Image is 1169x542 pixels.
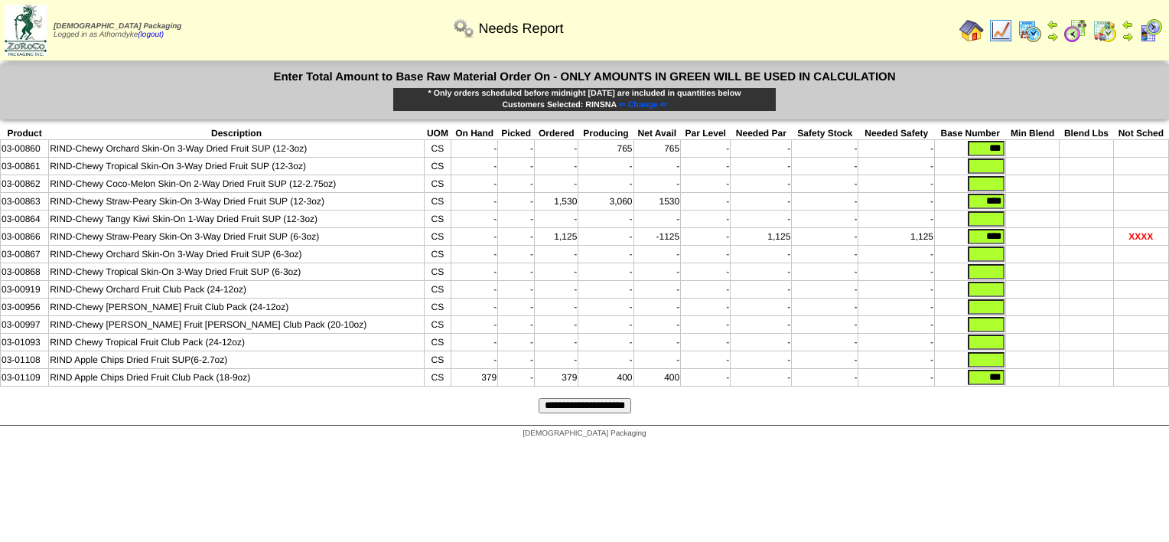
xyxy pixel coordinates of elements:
td: - [578,281,633,299]
td: - [858,211,935,228]
td: - [451,158,498,175]
th: Picked [498,127,535,140]
img: calendarinout.gif [1092,18,1117,43]
td: - [633,281,681,299]
td: CS [424,351,451,369]
td: RIND Apple Chips Dried Fruit Club Pack (18-9oz) [49,369,425,387]
td: 400 [633,369,681,387]
td: 3,060 [578,193,633,211]
td: 03-01109 [1,369,49,387]
td: - [535,140,578,158]
th: Not Sched [1113,127,1168,140]
td: 379 [535,369,578,387]
td: - [451,351,498,369]
td: CS [424,246,451,263]
td: - [451,211,498,228]
td: - [731,211,792,228]
td: - [578,158,633,175]
td: - [498,369,535,387]
td: CS [424,193,451,211]
td: RIND-Chewy [PERSON_NAME] Fruit Club Pack (24-12oz) [49,299,425,316]
td: - [858,175,935,193]
td: - [633,263,681,281]
td: RIND-Chewy [PERSON_NAME] Fruit [PERSON_NAME] Club Pack (20-10oz) [49,316,425,334]
td: - [578,351,633,369]
td: - [792,246,858,263]
td: - [731,246,792,263]
td: 03-00997 [1,316,49,334]
td: - [578,211,633,228]
td: 03-00862 [1,175,49,193]
td: - [792,175,858,193]
td: - [681,299,731,316]
td: - [535,334,578,351]
img: calendarprod.gif [1018,18,1042,43]
td: - [792,211,858,228]
td: - [681,351,731,369]
td: 03-00868 [1,263,49,281]
td: - [578,299,633,316]
td: CS [424,140,451,158]
td: - [731,193,792,211]
td: - [498,281,535,299]
td: 1530 [633,193,681,211]
td: 1,125 [731,228,792,246]
td: RIND-Chewy Tropical Skin-On 3-Way Dried Fruit SUP (6-3oz) [49,263,425,281]
td: - [633,334,681,351]
td: - [858,193,935,211]
td: - [681,263,731,281]
td: - [633,158,681,175]
td: CS [424,263,451,281]
span: ⇐ Change ⇐ [619,100,667,109]
td: - [792,140,858,158]
th: Needed Par [731,127,792,140]
td: - [451,299,498,316]
td: - [681,228,731,246]
th: UOM [424,127,451,140]
th: Ordered [535,127,578,140]
td: CS [424,175,451,193]
td: 400 [578,369,633,387]
img: arrowright.gif [1122,31,1134,43]
div: * Only orders scheduled before midnight [DATE] are included in quantities below Customers Selecte... [392,87,777,112]
td: - [498,158,535,175]
td: 1,125 [535,228,578,246]
a: (logout) [138,31,164,39]
td: - [535,175,578,193]
td: - [792,281,858,299]
td: - [498,334,535,351]
td: XXXX [1113,228,1168,246]
td: RIND-Chewy Orchard Fruit Club Pack (24-12oz) [49,281,425,299]
td: 03-00863 [1,193,49,211]
td: - [792,369,858,387]
td: RIND-Chewy Orchard Skin-On 3-Way Dried Fruit SUP (12-3oz) [49,140,425,158]
td: 765 [578,140,633,158]
a: ⇐ Change ⇐ [617,100,667,109]
td: - [681,193,731,211]
td: - [858,351,935,369]
td: - [731,299,792,316]
td: - [451,140,498,158]
td: - [633,351,681,369]
td: - [633,299,681,316]
td: - [681,140,731,158]
td: - [535,299,578,316]
th: Producing [578,127,633,140]
td: - [681,158,731,175]
td: - [731,175,792,193]
td: RIND-Chewy Straw-Peary Skin-On 3-Way Dried Fruit SUP (6-3oz) [49,228,425,246]
td: - [498,228,535,246]
td: CS [424,369,451,387]
td: - [681,175,731,193]
td: RIND Chewy Tropical Fruit Club Pack (24-12oz) [49,334,425,351]
td: - [792,263,858,281]
td: 03-00866 [1,228,49,246]
td: - [535,351,578,369]
img: arrowright.gif [1047,31,1059,43]
td: - [681,316,731,334]
td: - [792,158,858,175]
td: - [498,175,535,193]
th: Base Number [935,127,1006,140]
td: RIND-Chewy Tangy Kiwi Skin-On 1-Way Dried Fruit SUP (12-3oz) [49,211,425,228]
th: Blend Lbs [1060,127,1114,140]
